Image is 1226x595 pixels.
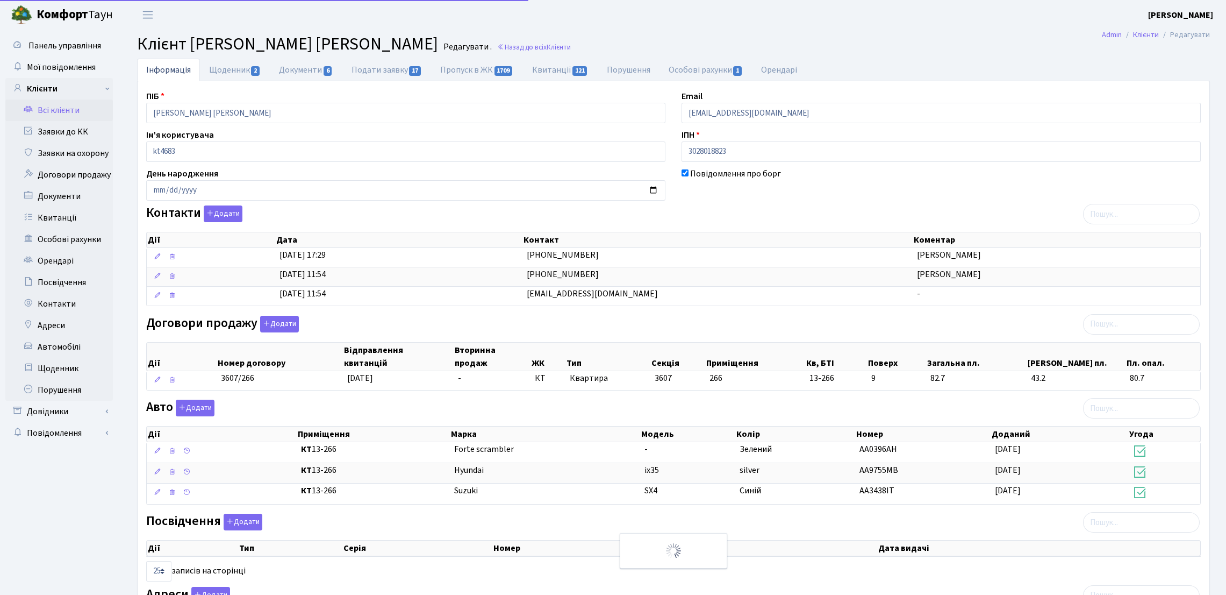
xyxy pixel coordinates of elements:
[342,541,492,556] th: Серія
[995,443,1021,455] span: [DATE]
[5,164,113,186] a: Договори продажу
[535,372,561,385] span: КТ
[454,443,514,455] span: Forte scrambler
[28,40,101,52] span: Панель управління
[342,59,431,81] a: Подати заявку
[522,232,912,247] th: Контакт
[1159,29,1210,41] li: Редагувати
[454,343,531,371] th: Вторинна продаж
[37,6,88,23] b: Комфорт
[859,443,897,455] span: АА0396АН
[37,6,113,24] span: Таун
[1083,204,1200,224] input: Пошук...
[709,372,722,384] span: 266
[497,42,571,52] a: Назад до всіхКлієнти
[5,56,113,78] a: Мої повідомлення
[859,485,894,497] span: АА3438ІТ
[705,343,805,371] th: Приміщення
[867,343,926,371] th: Поверх
[644,464,659,476] span: ix35
[1083,314,1200,335] input: Пошук...
[5,229,113,250] a: Особові рахунки
[565,343,651,371] th: Тип
[991,427,1128,442] th: Доданий
[297,427,450,442] th: Приміщення
[1125,343,1200,371] th: Пл. опал.
[238,541,342,556] th: Тип
[441,42,492,52] small: Редагувати .
[1031,372,1121,385] span: 43.2
[523,59,598,81] a: Квитанції
[917,288,920,300] span: -
[1027,343,1125,371] th: [PERSON_NAME] пл.
[146,400,214,416] label: Авто
[530,343,565,371] th: ЖК
[146,129,214,141] label: Ім'я користувача
[5,121,113,143] a: Заявки до КК
[527,249,599,261] span: [PHONE_NUMBER]
[690,167,781,180] label: Повідомлення про борг
[682,90,702,103] label: Email
[301,464,446,477] span: 13-266
[324,66,332,76] span: 6
[301,485,312,497] b: КТ
[147,343,217,371] th: Дії
[260,316,299,332] button: Договори продажу
[146,561,171,582] select: записів на сторінці
[5,401,113,422] a: Довідники
[492,541,669,556] th: Номер
[301,485,446,497] span: 13-266
[5,379,113,401] a: Порушення
[147,427,297,442] th: Дії
[146,167,218,180] label: День народження
[805,343,867,371] th: Кв, БТІ
[343,343,454,371] th: Відправлення квитанцій
[669,541,877,556] th: Видано
[995,464,1021,476] span: [DATE]
[926,343,1027,371] th: Загальна пл.
[1148,9,1213,21] b: [PERSON_NAME]
[279,288,326,300] span: [DATE] 11:54
[134,6,161,24] button: Переключити навігацію
[454,485,478,497] span: Suzuki
[5,336,113,358] a: Автомобілі
[859,464,898,476] span: АА9755МВ
[11,4,32,26] img: logo.png
[431,59,522,81] a: Пропуск в ЖК
[665,542,682,559] img: Обробка...
[301,443,446,456] span: 13-266
[221,372,254,384] span: 3607/266
[200,59,270,81] a: Щоденник
[1083,512,1200,533] input: Пошук...
[5,358,113,379] a: Щоденник
[251,66,260,76] span: 2
[644,485,657,497] span: SX4
[1083,398,1200,419] input: Пошук...
[5,207,113,229] a: Квитанції
[279,249,326,261] span: [DATE] 17:29
[146,316,299,332] label: Договори продажу
[146,90,164,103] label: ПІБ
[995,485,1021,497] span: [DATE]
[137,59,200,81] a: Інформація
[347,372,373,384] span: [DATE]
[173,398,214,417] a: Додати
[527,268,599,280] span: [PHONE_NUMBER]
[855,427,991,442] th: Номер
[5,315,113,336] a: Адреси
[650,343,705,371] th: Секція
[137,32,438,56] span: Клієнт [PERSON_NAME] [PERSON_NAME]
[1130,372,1196,385] span: 80.7
[5,100,113,121] a: Всі клієнти
[572,66,587,76] span: 121
[221,512,262,531] a: Додати
[279,268,326,280] span: [DATE] 11:54
[1133,29,1159,40] a: Клієнти
[740,464,759,476] span: silver
[270,59,342,81] a: Документи
[201,204,242,223] a: Додати
[733,66,742,76] span: 1
[1128,427,1200,442] th: Угода
[301,464,312,476] b: КТ
[5,272,113,293] a: Посвідчення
